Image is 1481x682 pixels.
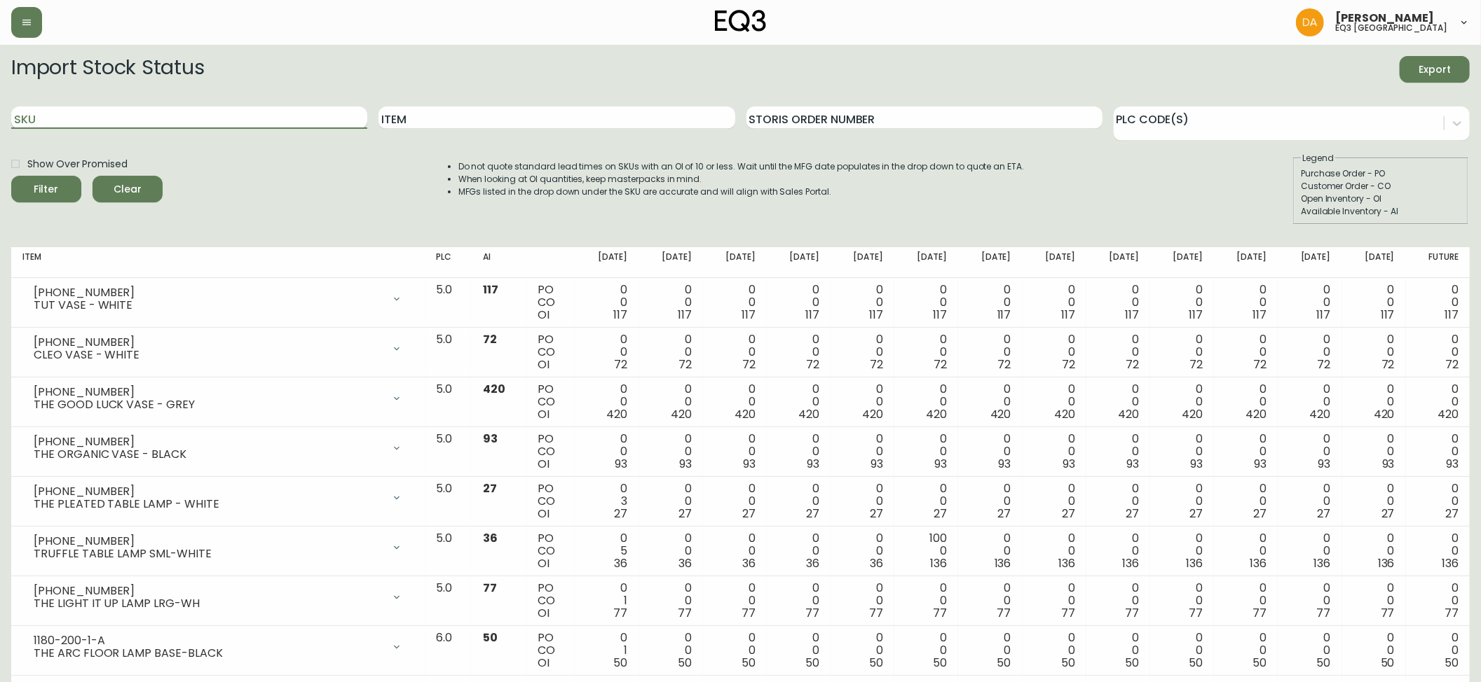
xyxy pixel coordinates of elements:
div: 0 0 [1353,333,1395,371]
span: 93 [1190,456,1203,472]
span: 93 [871,456,883,472]
span: 72 [1189,356,1203,373]
span: 77 [614,605,628,621]
span: 117 [483,281,498,298]
td: 5.0 [425,328,472,377]
div: 0 0 [1034,383,1075,421]
div: THE LIGHT IT UP LAMP LRG-WH [34,597,383,610]
span: 72 [934,356,948,373]
div: 0 0 [714,482,756,520]
div: 0 0 [842,284,883,321]
div: Available Inventory - AI [1301,205,1461,218]
div: 0 0 [1098,333,1139,371]
div: 0 0 [1353,284,1395,321]
div: 0 0 [650,383,692,421]
div: PO CO [538,482,564,520]
span: 27 [1253,506,1267,522]
span: 77 [869,605,883,621]
span: 72 [742,356,756,373]
span: 117 [614,307,628,323]
td: 5.0 [425,576,472,626]
div: 0 0 [1098,582,1139,620]
th: [DATE] [767,247,831,278]
span: 77 [483,580,497,596]
div: 0 0 [1289,632,1330,669]
span: 72 [483,331,497,347]
span: 27 [870,506,883,522]
div: 0 0 [1225,433,1267,471]
div: THE GOOD LUCK VASE - GREY [34,398,383,411]
span: 77 [997,605,1011,621]
div: 0 0 [1417,482,1459,520]
div: Open Inventory - OI [1301,193,1461,205]
span: 420 [607,406,628,422]
span: 136 [1378,555,1395,571]
span: 420 [1246,406,1267,422]
div: 0 0 [586,284,627,321]
div: 0 0 [1289,383,1330,421]
div: 0 0 [906,333,947,371]
div: [PHONE_NUMBER]TRUFFLE TABLE LAMP SML-WHITE [22,532,414,563]
th: [DATE] [1023,247,1086,278]
div: 0 0 [842,632,883,669]
span: 117 [1381,307,1395,323]
div: 0 0 [906,433,947,471]
div: 0 0 [969,532,1011,570]
div: 0 0 [842,433,883,471]
div: 0 0 [1289,482,1330,520]
span: 93 [1382,456,1395,472]
span: 136 [1186,555,1203,571]
div: 0 0 [1417,532,1459,570]
span: 77 [742,605,756,621]
span: 420 [1182,406,1203,422]
div: 0 0 [650,433,692,471]
span: OI [538,356,550,373]
div: 0 0 [1225,632,1267,669]
th: [DATE] [575,247,639,278]
td: 5.0 [425,477,472,527]
div: 0 0 [1161,333,1203,371]
span: 93 [679,456,692,472]
div: 0 0 [714,433,756,471]
div: 0 0 [969,284,1011,321]
div: 0 0 [1098,632,1139,669]
span: 93 [483,431,498,447]
div: THE ARC FLOOR LAMP BASE-BLACK [34,647,383,660]
div: 0 0 [1225,482,1267,520]
span: Clear [104,181,151,198]
td: 5.0 [425,377,472,427]
div: [PHONE_NUMBER]CLEO VASE - WHITE [22,333,414,364]
div: 0 3 [586,482,627,520]
div: Purchase Order - PO [1301,167,1461,180]
span: 72 [1445,356,1459,373]
td: 5.0 [425,278,472,328]
li: Do not quote standard lead times on SKUs with an OI of 10 or less. Wait until the MFG date popula... [458,160,1025,173]
div: 0 0 [1161,284,1203,321]
div: 0 0 [650,532,692,570]
th: [DATE] [1214,247,1278,278]
span: 36 [742,555,756,571]
th: [DATE] [639,247,703,278]
div: 0 0 [778,333,819,371]
th: [DATE] [894,247,958,278]
span: 93 [1063,456,1075,472]
span: 117 [742,307,756,323]
div: 0 0 [1034,284,1075,321]
div: 0 0 [650,482,692,520]
div: 0 1 [586,632,627,669]
img: dd1a7e8db21a0ac8adbf82b84ca05374 [1296,8,1324,36]
span: 50 [483,629,498,646]
th: [DATE] [1150,247,1214,278]
div: 0 0 [650,582,692,620]
span: [PERSON_NAME] [1335,13,1434,24]
span: 93 [1446,456,1459,472]
div: [PHONE_NUMBER]THE ORGANIC VASE - BLACK [22,433,414,464]
div: 0 0 [1034,433,1075,471]
th: Future [1406,247,1470,278]
div: 0 0 [969,333,1011,371]
div: TRUFFLE TABLE LAMP SML-WHITE [34,548,383,560]
span: 117 [869,307,883,323]
span: 36 [806,555,819,571]
span: 72 [806,356,819,373]
span: OI [538,605,550,621]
